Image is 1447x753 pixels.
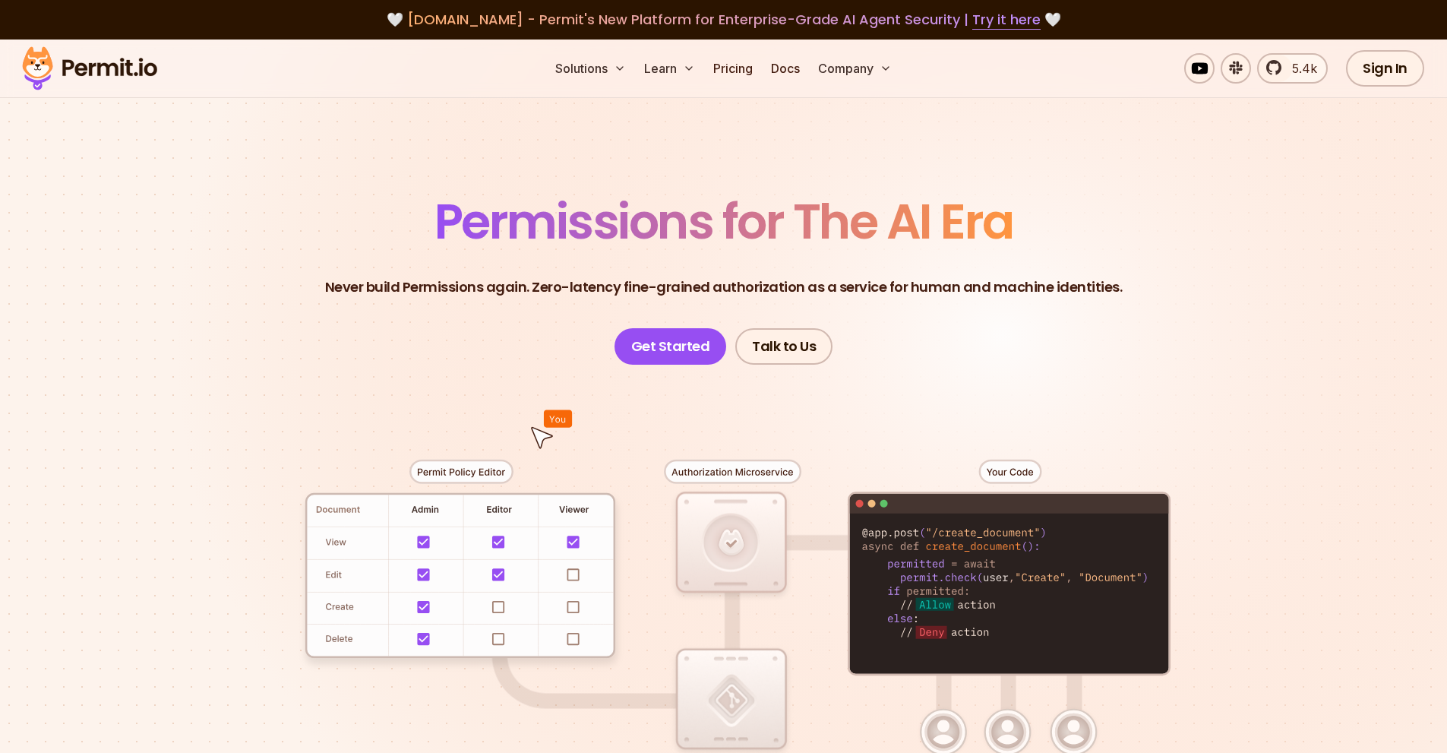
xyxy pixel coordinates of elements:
a: Pricing [707,53,759,84]
a: 5.4k [1257,53,1328,84]
a: Get Started [615,328,727,365]
button: Learn [638,53,701,84]
div: 🤍 🤍 [36,9,1411,30]
img: Permit logo [15,43,164,94]
span: [DOMAIN_NAME] - Permit's New Platform for Enterprise-Grade AI Agent Security | [407,10,1041,29]
a: Sign In [1346,50,1424,87]
button: Company [812,53,898,84]
a: Try it here [972,10,1041,30]
span: 5.4k [1283,59,1317,78]
button: Solutions [549,53,632,84]
a: Talk to Us [735,328,832,365]
p: Never build Permissions again. Zero-latency fine-grained authorization as a service for human and... [325,277,1123,298]
span: Permissions for The AI Era [434,188,1013,255]
a: Docs [765,53,806,84]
